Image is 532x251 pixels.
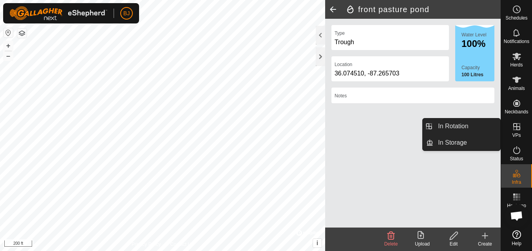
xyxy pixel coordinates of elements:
[423,135,500,151] li: In Storage
[469,240,501,247] div: Create
[313,239,322,247] button: i
[512,133,521,138] span: VPs
[335,38,446,47] div: Trough
[504,39,529,44] span: Notifications
[407,240,438,247] div: Upload
[438,138,467,147] span: In Storage
[123,9,130,18] span: BJ
[507,203,526,208] span: Heatmap
[433,118,500,134] a: In Rotation
[461,71,494,78] label: 100 Litres
[4,51,13,61] button: –
[505,109,528,114] span: Neckbands
[461,39,494,48] div: 100%
[438,122,468,131] span: In Rotation
[510,156,523,161] span: Status
[335,61,352,68] label: Location
[4,41,13,50] button: +
[512,180,521,185] span: Infra
[461,32,487,38] label: Water Level
[505,16,527,20] span: Schedules
[9,6,107,20] img: Gallagher Logo
[438,240,469,247] div: Edit
[508,86,525,91] span: Animals
[170,241,194,248] a: Contact Us
[335,30,345,37] label: Type
[501,227,532,249] a: Help
[335,92,347,99] label: Notes
[505,204,528,228] div: Open chat
[384,241,398,247] span: Delete
[510,63,523,67] span: Herds
[4,28,13,38] button: Reset Map
[317,240,318,246] span: i
[433,135,500,151] a: In Storage
[461,64,494,71] label: Capacity
[132,241,161,248] a: Privacy Policy
[335,69,446,78] div: 36.074510, -87.265703
[512,241,521,246] span: Help
[17,29,27,38] button: Map Layers
[346,5,501,14] h2: front pasture pond
[423,118,500,134] li: In Rotation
